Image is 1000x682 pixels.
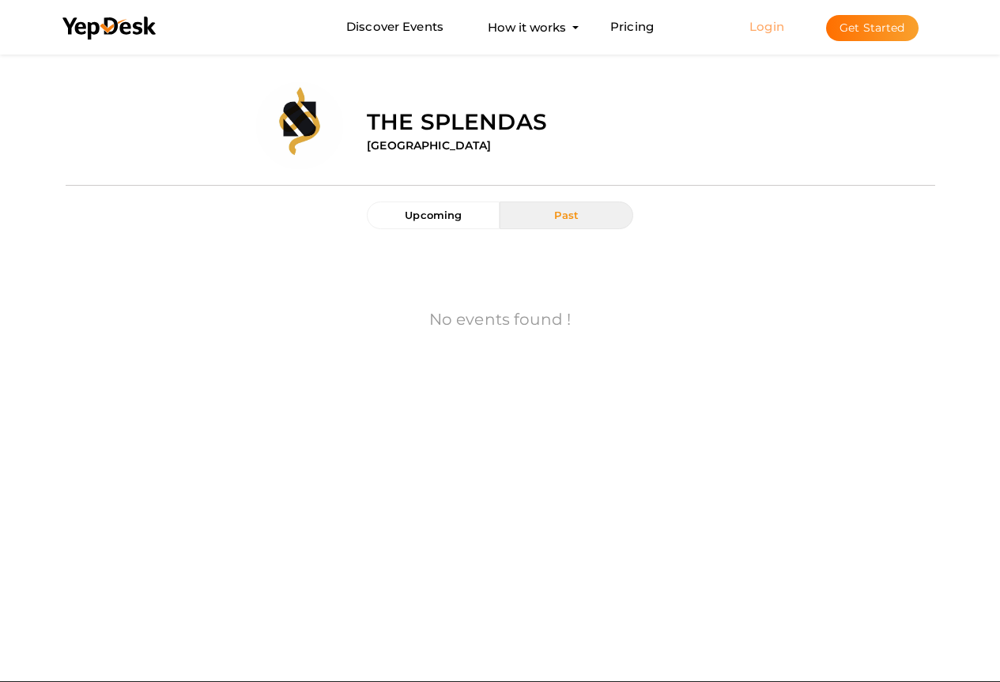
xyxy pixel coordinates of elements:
button: Get Started [826,15,919,41]
a: Login [749,19,784,34]
button: Past [500,202,632,229]
img: CNOGGSCM_normal.png [256,82,343,169]
label: [GEOGRAPHIC_DATA] [367,138,491,153]
button: Upcoming [367,202,500,229]
span: Upcoming [405,209,462,221]
label: No events found ! [429,308,571,331]
label: The Splendas [367,106,547,138]
a: Discover Events [346,13,443,42]
button: How it works [483,13,571,42]
a: Pricing [610,13,654,42]
span: Past [554,209,579,221]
